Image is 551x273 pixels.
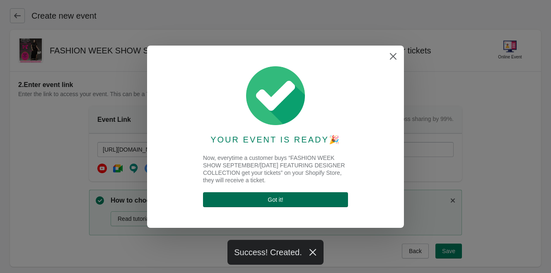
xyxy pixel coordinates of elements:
[203,192,348,207] button: Got it!
[227,240,323,265] div: Success! Created.
[210,133,341,146] div: YOUR EVENT IS READY 🎉
[203,154,348,184] div: Now, everytime a customer buys “FASHION WEEK SHOW SEPTEMBER/[DATE] FEATURING DESIGNER COLLECTION ...
[268,196,283,203] span: Got it !
[386,49,401,64] button: Close
[246,66,305,125] img: checked-6f298cca57a5a8b36055fd638fa31481.png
